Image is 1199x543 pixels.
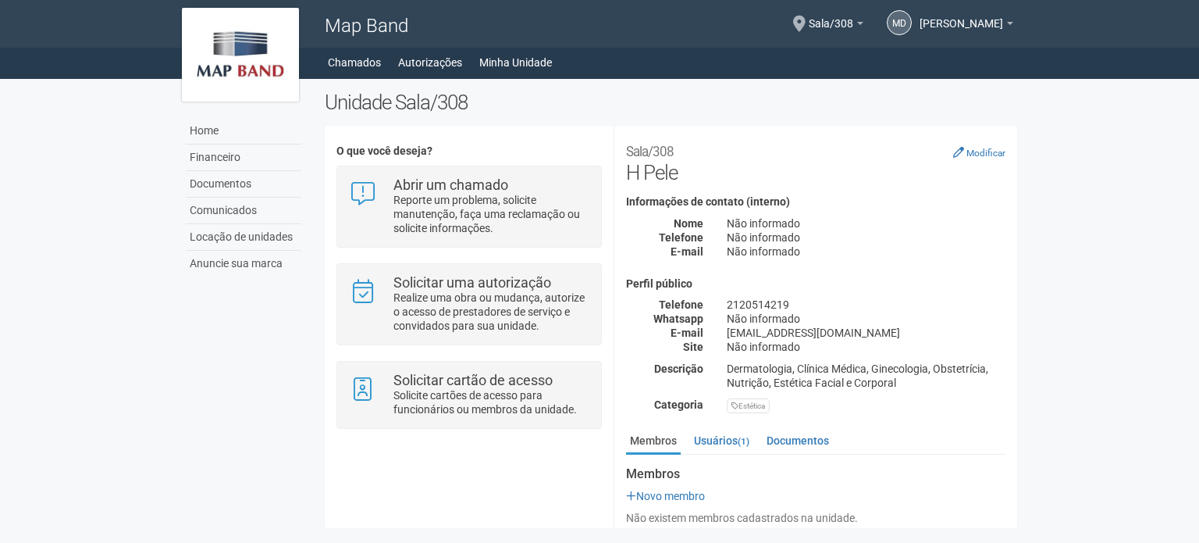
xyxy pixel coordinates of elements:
[715,312,1017,326] div: Não informado
[966,148,1005,159] small: Modificar
[626,467,1005,481] strong: Membros
[738,436,749,447] small: (1)
[626,138,1005,184] h2: H Pele
[393,177,508,193] strong: Abrir um chamado
[715,216,1017,230] div: Não informado
[393,193,589,235] p: Reporte um problema, solicite manutenção, faça uma reclamação ou solicite informações.
[671,245,703,258] strong: E-mail
[186,118,301,145] a: Home
[349,373,589,416] a: Solicitar cartão de acesso Solicite cartões de acesso para funcionários ou membros da unidade.
[659,298,703,311] strong: Telefone
[887,10,912,35] a: Md
[809,20,863,32] a: Sala/308
[393,291,589,333] p: Realize uma obra ou mudança, autorize o acesso de prestadores de serviço e convidados para sua un...
[393,372,553,388] strong: Solicitar cartão de acesso
[349,276,589,333] a: Solicitar uma autorização Realize uma obra ou mudança, autorize o acesso de prestadores de serviç...
[715,298,1017,312] div: 2120514219
[479,52,552,73] a: Minha Unidade
[325,91,1017,114] h2: Unidade Sala/308
[186,171,301,198] a: Documentos
[398,52,462,73] a: Autorizações
[654,398,703,411] strong: Categoria
[186,145,301,171] a: Financeiro
[763,429,833,452] a: Documentos
[186,224,301,251] a: Locação de unidades
[626,144,674,159] small: Sala/308
[674,217,703,230] strong: Nome
[393,388,589,416] p: Solicite cartões de acesso para funcionários ou membros da unidade.
[336,145,601,157] h4: O que você deseja?
[683,341,703,353] strong: Site
[626,490,705,502] a: Novo membro
[626,429,681,455] a: Membros
[715,340,1017,354] div: Não informado
[626,196,1005,208] h4: Informações de contato (interno)
[325,15,408,37] span: Map Band
[626,511,1005,525] div: Não existem membros cadastrados na unidade.
[393,274,551,291] strong: Solicitar uma autorização
[186,198,301,224] a: Comunicados
[654,363,703,375] strong: Descrição
[626,278,1005,290] h4: Perfil público
[690,429,753,452] a: Usuários(1)
[920,2,1003,30] span: Marcelo de Azevedo Daher
[182,8,299,102] img: logo.jpg
[715,245,1017,259] div: Não informado
[809,2,853,30] span: Sala/308
[349,178,589,235] a: Abrir um chamado Reporte um problema, solicite manutenção, faça uma reclamação ou solicite inform...
[328,52,381,73] a: Chamados
[186,251,301,277] a: Anuncie sua marca
[920,20,1013,32] a: [PERSON_NAME]
[671,327,703,339] strong: E-mail
[653,313,703,325] strong: Whatsapp
[953,146,1005,159] a: Modificar
[727,398,770,413] div: Estética
[715,326,1017,340] div: [EMAIL_ADDRESS][DOMAIN_NAME]
[659,231,703,244] strong: Telefone
[715,362,1017,390] div: Dermatologia, Clínica Médica, Ginecologia, Obstetrícia, Nutrição, Estética Facial e Corporal
[715,230,1017,245] div: Não informado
